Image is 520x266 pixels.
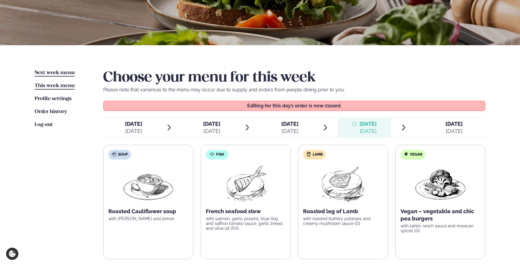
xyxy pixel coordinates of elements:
span: Profile settings [35,96,72,101]
img: soup.svg [112,152,116,157]
span: This week menu [35,83,75,88]
p: Please note that variances to the menu may occur due to supply and orders from people dining prio... [103,86,485,93]
p: with tahini, ranch sauce and mexican spices (G) [400,223,480,233]
img: Lamb-Meat.png [316,164,370,203]
p: Roasted Cauliflower soup [108,208,188,215]
p: Editing for this day’s order is now closed. [110,103,479,108]
a: Log out [35,121,53,128]
a: Next week menu [35,69,75,77]
a: Order history [35,108,67,116]
span: Vegan [410,152,422,157]
a: Cookie settings [6,248,18,260]
span: [DATE] [203,121,220,127]
div: [DATE] [445,128,463,135]
a: This week menu [35,82,75,90]
p: Vegan – vegetable and chic pea burgers [400,208,480,222]
span: Lamb [313,152,323,157]
h2: Choose your menu for this week [103,69,485,86]
span: Soup [118,152,128,157]
span: Fish [216,152,224,157]
div: [DATE] [125,128,142,135]
p: with [PERSON_NAME] and lemon [108,216,188,221]
div: [DATE] [359,128,377,135]
img: Lamb.svg [306,152,311,157]
p: French seafood stew [206,208,286,215]
div: [DATE] [203,128,220,135]
span: [DATE] [281,121,298,127]
span: Order history [35,109,67,114]
img: Vegan.png [414,164,467,203]
span: [DATE] [359,120,377,128]
span: Next week menu [35,70,75,75]
p: with roasted buttery potatoes and creamy mushroom sauce (D) [303,216,383,226]
a: Profile settings [35,95,72,103]
span: [DATE] [125,121,142,127]
div: [DATE] [281,128,298,135]
span: Log out [35,122,53,127]
span: [DATE] [445,121,463,127]
img: Fish.png [219,164,272,203]
p: with salmon, garlic prawns, blue ling and saffron tomato sauce, garlic bread and olive oil (SH) [206,216,286,231]
img: Vegan.svg [404,152,408,157]
img: Soup.png [122,164,175,203]
p: Roasted leg of Lamb [303,208,383,215]
img: fish.svg [210,152,215,157]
